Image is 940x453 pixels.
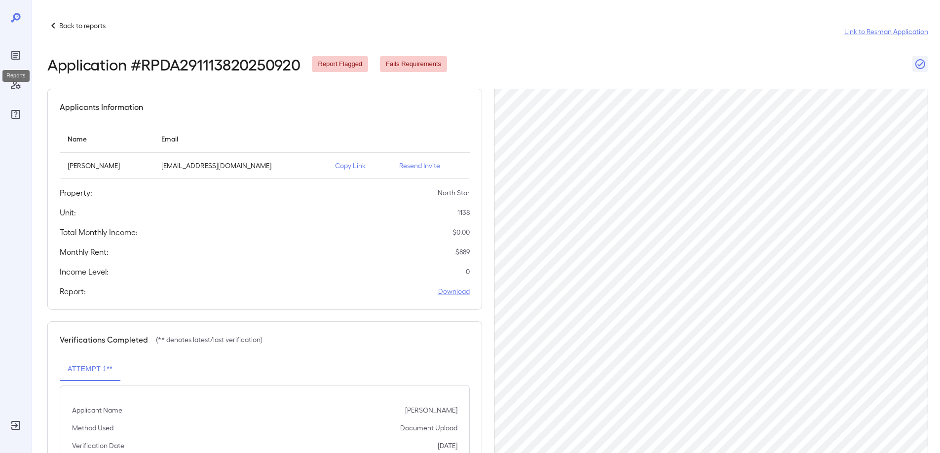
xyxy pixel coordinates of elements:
div: Log Out [8,418,24,433]
h5: Applicants Information [60,101,143,113]
div: Reports [2,70,30,82]
p: (** denotes latest/last verification) [156,335,263,345]
button: Attempt 1** [60,357,120,381]
p: Method Used [72,423,113,433]
h5: Unit: [60,207,76,218]
div: FAQ [8,106,24,122]
div: Reports [8,47,24,63]
p: Copy Link [335,161,383,171]
p: [PERSON_NAME] [68,161,146,171]
p: [PERSON_NAME] [405,405,457,415]
p: [EMAIL_ADDRESS][DOMAIN_NAME] [161,161,319,171]
p: $ 889 [455,247,470,257]
p: $ 0.00 [452,227,470,237]
p: Document Upload [400,423,457,433]
span: Report Flagged [312,60,368,69]
p: 0 [466,267,470,277]
table: simple table [60,125,470,179]
th: Email [153,125,327,153]
h5: Total Monthly Income: [60,226,138,238]
p: Verification Date [72,441,124,451]
p: Back to reports [59,21,106,31]
h5: Verifications Completed [60,334,148,346]
h2: Application # RPDA291113820250920 [47,55,300,73]
span: Fails Requirements [380,60,447,69]
p: Resend Invite [399,161,462,171]
h5: Property: [60,187,92,199]
a: Download [438,286,470,296]
th: Name [60,125,153,153]
button: Close Report [912,56,928,72]
h5: Monthly Rent: [60,246,109,258]
h5: Income Level: [60,266,109,278]
h5: Report: [60,285,86,297]
div: Manage Users [8,77,24,93]
p: 1138 [457,208,470,217]
a: Link to Resman Application [844,27,928,36]
p: [DATE] [438,441,457,451]
p: North Star [438,188,470,198]
p: Applicant Name [72,405,122,415]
